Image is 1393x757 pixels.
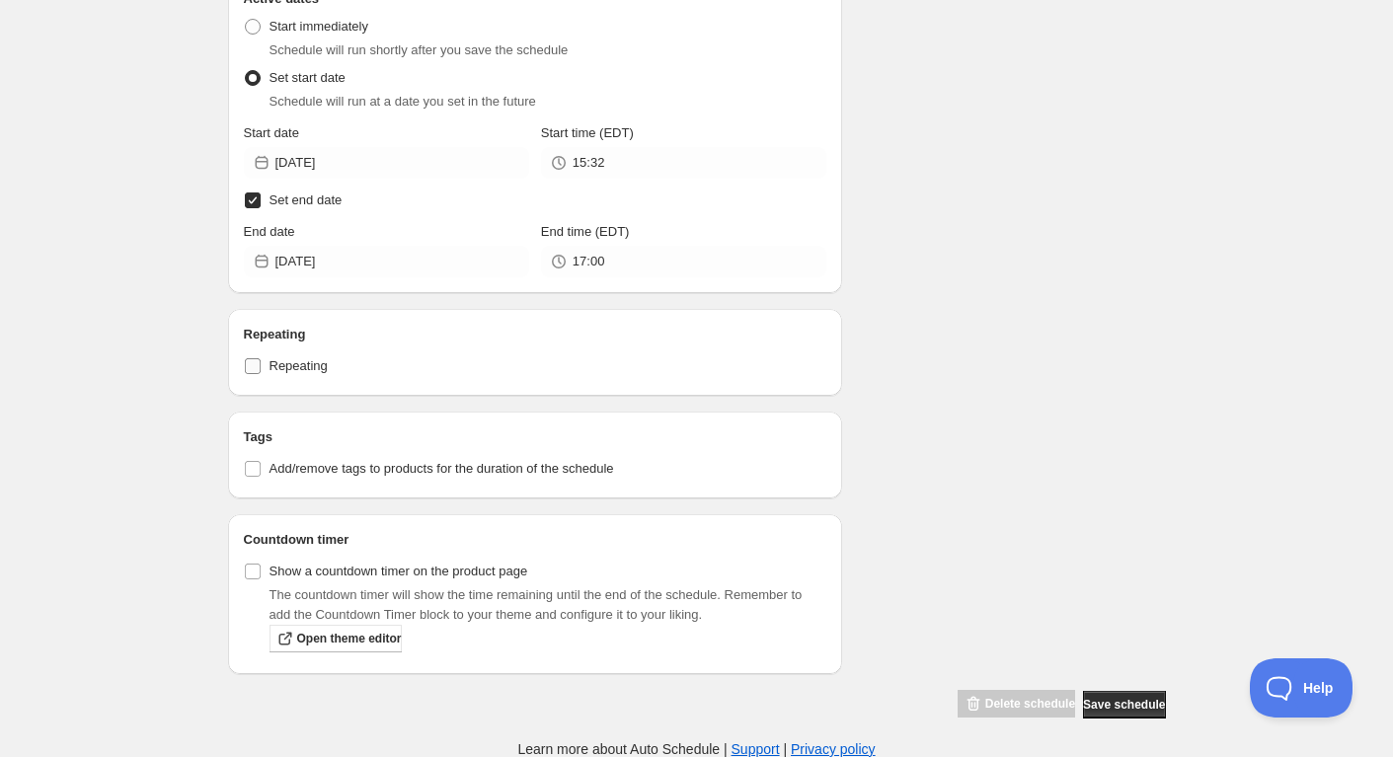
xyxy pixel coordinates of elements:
[270,585,827,625] p: The countdown timer will show the time remaining until the end of the schedule. Remember to add t...
[1250,658,1354,718] iframe: Toggle Customer Support
[244,325,827,344] h2: Repeating
[270,19,368,34] span: Start immediately
[541,125,634,140] span: Start time (EDT)
[541,224,630,239] span: End time (EDT)
[270,564,528,578] span: Show a countdown timer on the product page
[244,427,827,447] h2: Tags
[244,530,827,550] h2: Countdown timer
[244,125,299,140] span: Start date
[1083,697,1165,713] span: Save schedule
[270,461,614,476] span: Add/remove tags to products for the duration of the schedule
[270,94,536,109] span: Schedule will run at a date you set in the future
[270,358,328,373] span: Repeating
[1083,691,1165,719] button: Save schedule
[270,625,402,652] a: Open theme editor
[732,741,780,757] a: Support
[244,224,295,239] span: End date
[270,192,343,207] span: Set end date
[791,741,876,757] a: Privacy policy
[297,631,402,646] span: Open theme editor
[270,70,346,85] span: Set start date
[270,42,569,57] span: Schedule will run shortly after you save the schedule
